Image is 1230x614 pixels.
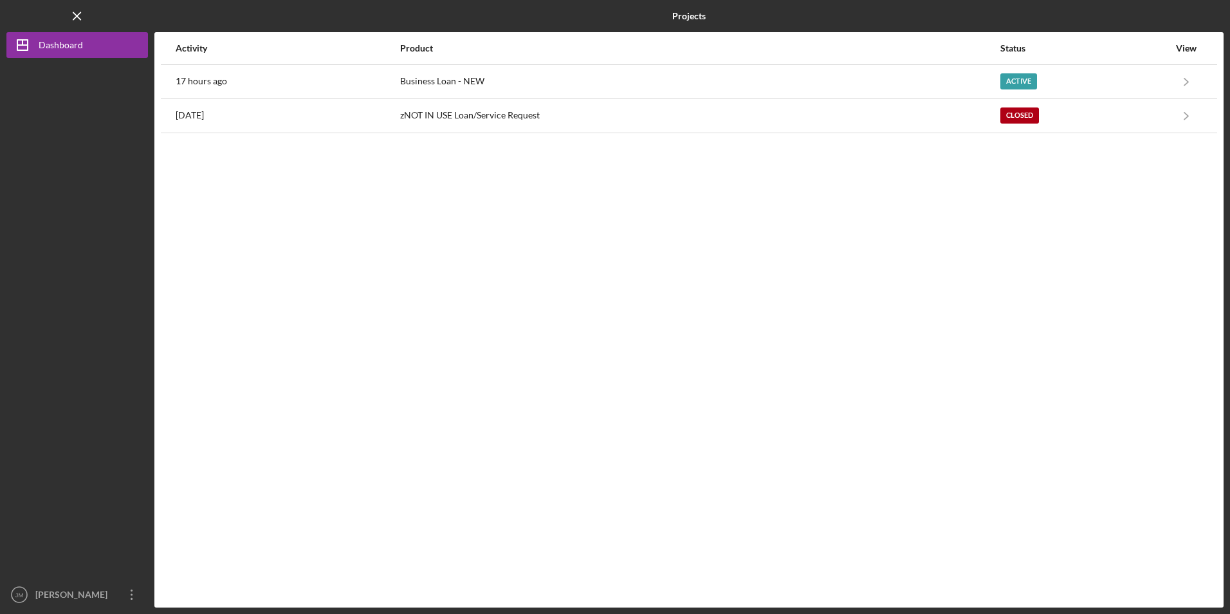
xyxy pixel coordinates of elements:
text: JM [15,591,24,599]
div: Business Loan - NEW [400,66,999,98]
b: Projects [672,11,706,21]
div: Product [400,43,999,53]
div: Active [1000,73,1037,89]
button: JM[PERSON_NAME] [6,582,148,608]
div: Closed [1000,107,1039,124]
button: Dashboard [6,32,148,58]
time: 2025-08-21 21:11 [176,76,227,86]
div: Dashboard [39,32,83,61]
time: 2022-05-11 21:19 [176,110,204,120]
div: View [1170,43,1202,53]
div: Activity [176,43,399,53]
div: [PERSON_NAME] [32,582,116,611]
div: zNOT IN USE Loan/Service Request [400,100,999,132]
div: Status [1000,43,1169,53]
